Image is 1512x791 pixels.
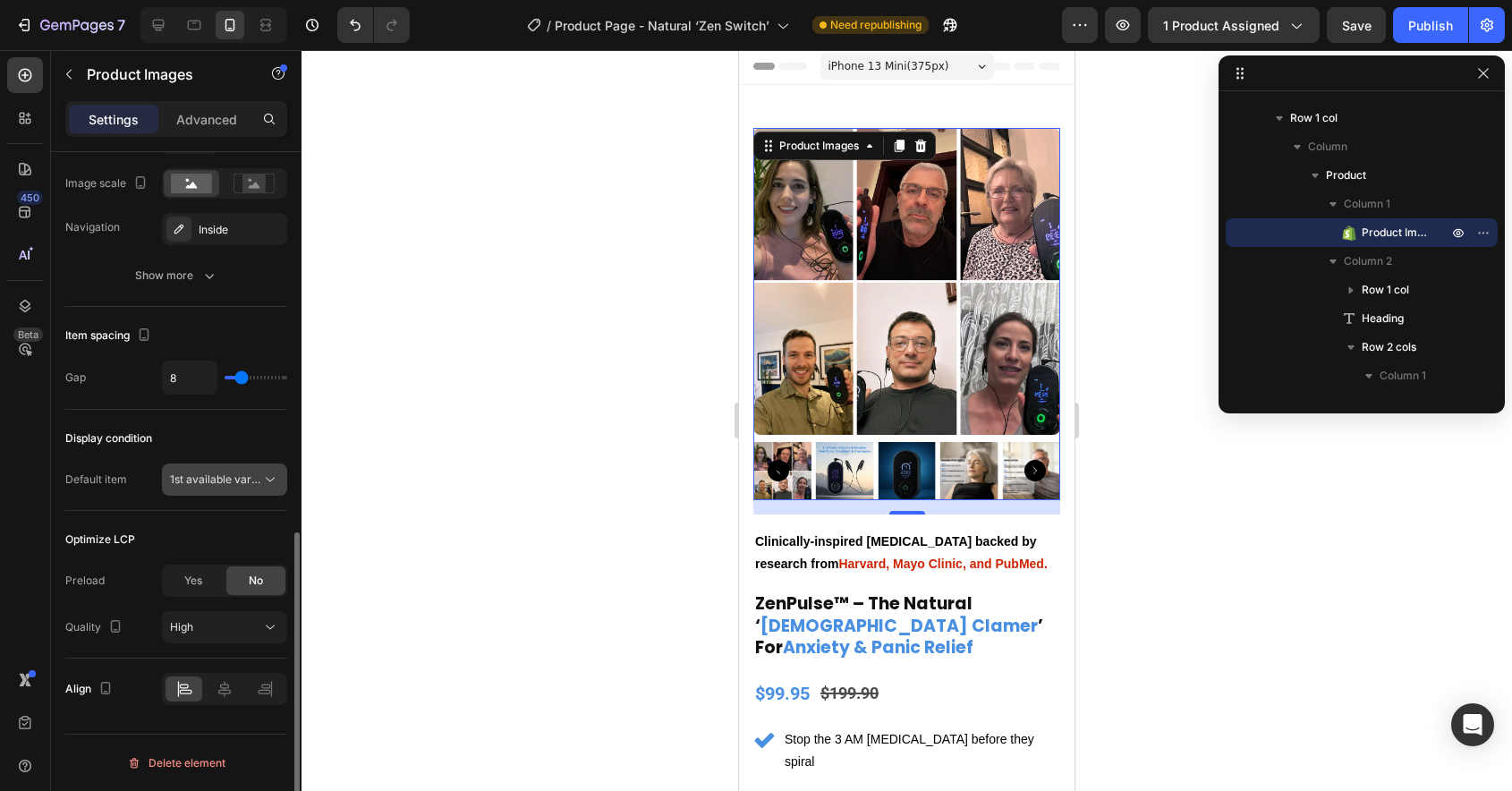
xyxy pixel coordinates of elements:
[1342,18,1372,33] span: Save
[17,191,43,205] div: 450
[65,532,135,548] div: Optimize LCP
[1344,195,1390,213] span: Column 1
[1362,281,1409,299] span: Row 1 col
[1308,138,1347,156] span: Column
[1362,224,1430,242] span: Product Images
[65,430,152,447] div: Display condition
[249,573,263,589] span: No
[184,573,202,589] span: Yes
[1451,703,1494,746] div: Open Intercom Messenger
[87,64,239,85] p: Product Images
[547,16,551,35] span: /
[162,611,287,643] button: High
[7,7,133,43] button: 7
[1327,7,1386,43] button: Save
[65,749,287,778] button: Delete element
[65,573,105,589] div: Preload
[1380,367,1426,385] span: Column 1
[65,370,86,386] div: Gap
[1344,252,1392,270] span: Column 2
[65,172,151,196] div: Image scale
[170,620,193,634] span: High
[162,464,287,496] button: 1st available variant
[65,259,287,292] button: Show more
[135,267,218,285] div: Show more
[199,222,283,238] div: Inside
[739,50,1075,791] iframe: Design area
[65,219,120,235] div: Navigation
[830,17,922,33] span: Need republishing
[1163,16,1279,35] span: 1 product assigned
[46,736,319,759] p: Take control of your body’s anxiety “off switch”
[65,324,155,348] div: Item spacing
[1290,109,1338,127] span: Row 1 col
[1362,338,1416,356] span: Row 2 cols
[1326,166,1366,184] span: Product
[13,327,43,342] div: Beta
[1362,310,1404,327] span: Heading
[1393,7,1468,43] button: Publish
[1148,7,1320,43] button: 1 product assigned
[1408,16,1453,35] div: Publish
[65,472,127,488] div: Default item
[127,753,225,774] div: Delete element
[337,7,410,43] div: Undo/Redo
[65,616,126,640] div: Quality
[170,472,270,486] span: 1st available variant
[555,16,769,35] span: Product Page - Natural ‘Zen Switch’
[176,110,237,129] p: Advanced
[65,677,116,702] div: Align
[117,14,125,36] p: 7
[89,110,139,129] p: Settings
[163,361,217,394] input: Auto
